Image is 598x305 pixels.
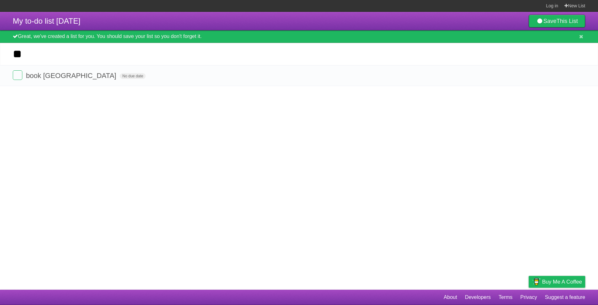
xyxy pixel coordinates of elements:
span: No due date [120,73,146,79]
a: SaveThis List [529,15,585,27]
a: Developers [465,291,491,303]
span: Buy me a coffee [542,276,582,287]
a: Buy me a coffee [529,276,585,288]
a: Terms [499,291,513,303]
span: My to-do list [DATE] [13,17,80,25]
a: Privacy [520,291,537,303]
span: book [GEOGRAPHIC_DATA] [26,72,118,80]
label: Done [13,70,22,80]
img: Buy me a coffee [532,276,540,287]
a: Suggest a feature [545,291,585,303]
b: This List [556,18,578,24]
a: About [444,291,457,303]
